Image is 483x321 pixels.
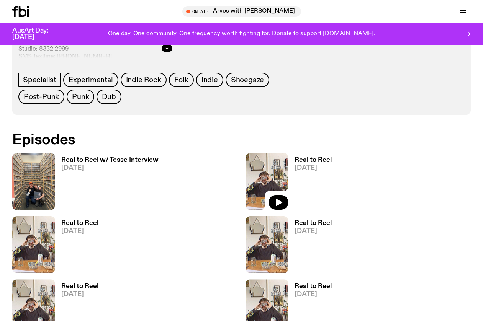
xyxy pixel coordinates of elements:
[169,73,194,87] a: Folk
[288,220,332,273] a: Real to Reel[DATE]
[295,220,332,226] h3: Real to Reel
[69,76,113,84] span: Experimental
[201,76,218,84] span: Indie
[61,228,98,235] span: [DATE]
[97,90,121,104] a: Dub
[231,76,264,84] span: Shoegaze
[18,73,61,87] a: Specialist
[108,31,375,37] p: One day. One community. One frequency worth fighting for. Donate to support [DOMAIN_NAME].
[61,165,159,171] span: [DATE]
[126,76,161,84] span: Indie Rock
[295,283,332,290] h3: Real to Reel
[61,291,98,298] span: [DATE]
[61,283,98,290] h3: Real to Reel
[182,6,301,17] button: On AirArvos with [PERSON_NAME]
[196,73,223,87] a: Indie
[67,90,94,104] a: Punk
[295,165,332,171] span: [DATE]
[295,291,332,298] span: [DATE]
[121,73,167,87] a: Indie Rock
[72,93,89,101] span: Punk
[174,76,188,84] span: Folk
[61,157,159,163] h3: Real to Reel w/ Tesse Interview
[12,28,61,41] h3: AusArt Day: [DATE]
[246,153,288,210] img: Jasper Craig Adams holds a vintage camera to his eye, obscuring his face. He is wearing a grey ju...
[12,133,315,147] h2: Episodes
[295,157,332,163] h3: Real to Reel
[18,90,64,104] a: Post-Punk
[288,157,332,210] a: Real to Reel[DATE]
[12,216,55,273] img: Jasper Craig Adams holds a vintage camera to his eye, obscuring his face. He is wearing a grey ju...
[226,73,269,87] a: Shoegaze
[102,93,116,101] span: Dub
[63,73,118,87] a: Experimental
[55,220,98,273] a: Real to Reel[DATE]
[61,220,98,226] h3: Real to Reel
[55,157,159,210] a: Real to Reel w/ Tesse Interview[DATE]
[295,228,332,235] span: [DATE]
[246,216,288,273] img: Jasper Craig Adams holds a vintage camera to his eye, obscuring his face. He is wearing a grey ju...
[23,76,56,84] span: Specialist
[24,93,59,101] span: Post-Punk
